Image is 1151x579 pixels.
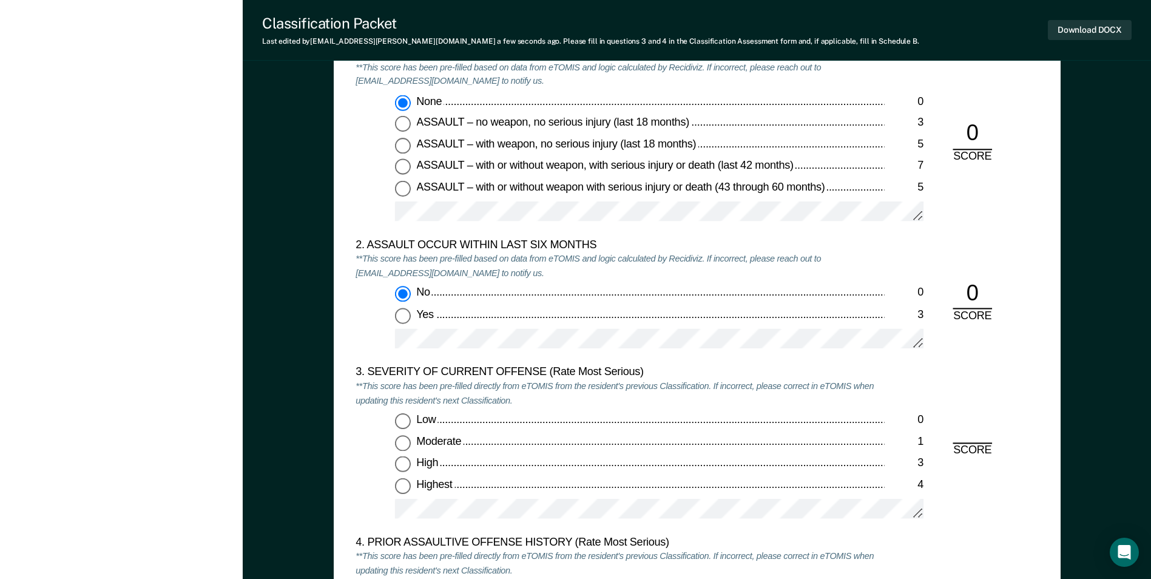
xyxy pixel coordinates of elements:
div: 4. PRIOR ASSAULTIVE OFFENSE HISTORY (Rate Most Serious) [356,535,884,550]
em: **This score has been pre-filled directly from eTOMIS from the resident's previous Classification... [356,551,874,577]
em: **This score has been pre-filled based on data from eTOMIS and logic calculated by Recidiviz. If ... [356,254,821,279]
input: Moderate1 [395,435,411,451]
span: Highest [416,478,454,490]
span: ASSAULT – with weapon, no serious injury (last 18 months) [416,138,698,150]
div: SCORE [943,444,1002,458]
div: SCORE [943,310,1002,324]
input: None0 [395,95,411,110]
input: ASSAULT – with or without weapon, with serious injury or death (last 42 months)7 [395,159,411,175]
span: Low [416,414,438,426]
span: a few seconds ago [497,37,559,46]
em: **This score has been pre-filled directly from eTOMIS from the resident's previous Classification... [356,381,874,406]
button: Download DOCX [1048,20,1132,40]
span: Yes [416,308,436,320]
div: Open Intercom Messenger [1110,538,1139,567]
input: No0 [395,286,411,302]
div: 5 [884,180,923,195]
input: ASSAULT – no weapon, no serious injury (last 18 months)3 [395,116,411,132]
div: 0 [953,120,992,150]
span: None [416,95,444,107]
span: ASSAULT – no weapon, no serious injury (last 18 months) [416,116,691,128]
input: High3 [395,456,411,472]
div: Classification Packet [262,15,919,32]
div: 2. ASSAULT OCCUR WITHIN LAST SIX MONTHS [356,238,884,252]
div: 3 [884,116,923,130]
span: Moderate [416,435,464,447]
div: 3. SEVERITY OF CURRENT OFFENSE (Rate Most Serious) [356,365,884,380]
div: 3 [884,456,923,471]
div: 3 [884,308,923,322]
div: 0 [884,95,923,109]
span: High [416,456,440,469]
div: Last edited by [EMAIL_ADDRESS][PERSON_NAME][DOMAIN_NAME] . Please fill in questions 3 and 4 in th... [262,37,919,46]
span: No [416,286,432,299]
input: Low0 [395,414,411,430]
div: 0 [953,279,992,309]
div: 1 [884,435,923,450]
span: ASSAULT – with or without weapon with serious injury or death (43 through 60 months) [416,180,827,192]
input: Yes3 [395,308,411,323]
div: 7 [884,159,923,174]
div: 4 [884,478,923,492]
span: ASSAULT – with or without weapon, with serious injury or death (last 42 months) [416,159,795,171]
input: ASSAULT – with or without weapon with serious injury or death (43 through 60 months)5 [395,180,411,196]
div: 5 [884,138,923,152]
input: Highest4 [395,478,411,493]
em: **This score has been pre-filled based on data from eTOMIS and logic calculated by Recidiviz. If ... [356,62,821,87]
div: 0 [884,286,923,301]
div: SCORE [943,150,1002,164]
div: 0 [884,414,923,428]
input: ASSAULT – with weapon, no serious injury (last 18 months)5 [395,138,411,154]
